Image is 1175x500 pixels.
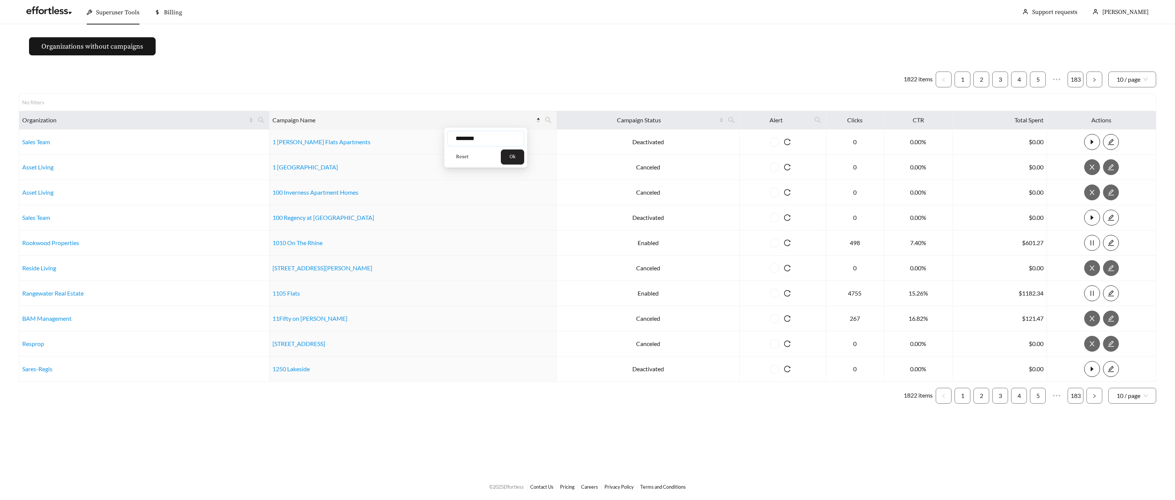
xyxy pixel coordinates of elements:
[1068,72,1083,87] li: 183
[164,9,182,16] span: Billing
[96,9,139,16] span: Superuser Tools
[1103,214,1118,221] span: edit
[1030,72,1046,87] li: 5
[904,388,933,404] li: 1822 items
[560,484,575,490] a: Pricing
[1103,336,1119,352] button: edit
[826,130,884,155] td: 0
[884,230,953,256] td: 7.40%
[22,163,54,171] a: Asset Living
[1103,214,1119,221] a: edit
[953,306,1047,331] td: $121.47
[557,256,740,281] td: Canceled
[29,37,156,55] button: Organizations without campaigns
[22,365,52,372] a: Sares-Regis
[22,264,56,271] a: Reside Living
[826,331,884,357] td: 0
[973,388,989,404] li: 2
[973,72,989,87] li: 2
[557,306,740,331] td: Canceled
[1011,388,1027,404] li: 4
[1032,8,1077,16] a: Support requests
[1086,388,1102,404] li: Next Page
[604,484,634,490] a: Privacy Policy
[884,180,953,205] td: 0.00%
[1011,388,1027,403] a: 4
[22,315,72,322] a: BAM Management
[955,72,970,87] a: 1
[884,205,953,230] td: 0.00%
[993,388,1008,403] a: 3
[1103,138,1119,145] a: edit
[953,230,1047,256] td: $601.27
[1084,134,1100,150] button: caret-right
[725,114,738,126] span: search
[557,205,740,230] td: Deactivated
[1092,78,1097,82] span: right
[1103,134,1119,150] button: edit
[826,281,884,306] td: 4755
[1103,340,1119,347] a: edit
[974,72,989,87] a: 2
[22,340,44,347] a: Resprop
[1084,210,1100,226] button: caret-right
[1108,72,1156,87] div: Page Size
[779,260,795,276] button: reload
[953,111,1047,130] th: Total Spent
[953,205,1047,230] td: $0.00
[955,388,970,403] a: 1
[1049,388,1065,404] span: •••
[22,239,79,246] a: Rookwood Properties
[826,357,884,382] td: 0
[953,180,1047,205] td: $0.00
[955,72,970,87] li: 1
[884,256,953,281] td: 0.00%
[272,264,372,271] a: [STREET_ADDRESS][PERSON_NAME]
[1085,139,1100,145] span: caret-right
[557,281,740,306] td: Enabled
[992,72,1008,87] li: 3
[1049,72,1065,87] li: Next 5 Pages
[884,306,953,331] td: 16.82%
[581,484,598,490] a: Careers
[1117,388,1148,403] span: 10 / page
[936,388,952,404] button: left
[22,189,54,196] a: Asset Living
[936,72,952,87] button: left
[779,139,795,145] span: reload
[1103,264,1119,271] a: edit
[1102,8,1149,16] span: [PERSON_NAME]
[557,230,740,256] td: Enabled
[1084,361,1100,377] button: caret-right
[826,306,884,331] td: 267
[826,230,884,256] td: 498
[936,388,952,404] li: Previous Page
[22,290,84,297] a: Rangewater Real Estate
[779,214,795,221] span: reload
[779,210,795,226] button: reload
[1086,72,1102,87] li: Next Page
[456,153,468,161] span: Reset
[542,114,555,126] span: search
[779,159,795,175] button: reload
[728,117,735,123] span: search
[272,365,310,372] a: 1250 Lakeside
[953,357,1047,382] td: $0.00
[1068,388,1083,404] li: 183
[489,484,524,490] span: © 2025 Effortless
[826,205,884,230] td: 0
[884,155,953,180] td: 0.00%
[1103,366,1118,372] span: edit
[779,189,795,196] span: reload
[1103,189,1119,196] a: edit
[779,315,795,322] span: reload
[992,388,1008,404] li: 3
[447,149,477,165] button: Reset
[22,214,50,221] a: Sales Team
[557,155,740,180] td: Canceled
[814,117,821,123] span: search
[1049,388,1065,404] li: Next 5 Pages
[779,285,795,301] button: reload
[779,340,795,347] span: reload
[272,290,300,297] a: 1105 Flats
